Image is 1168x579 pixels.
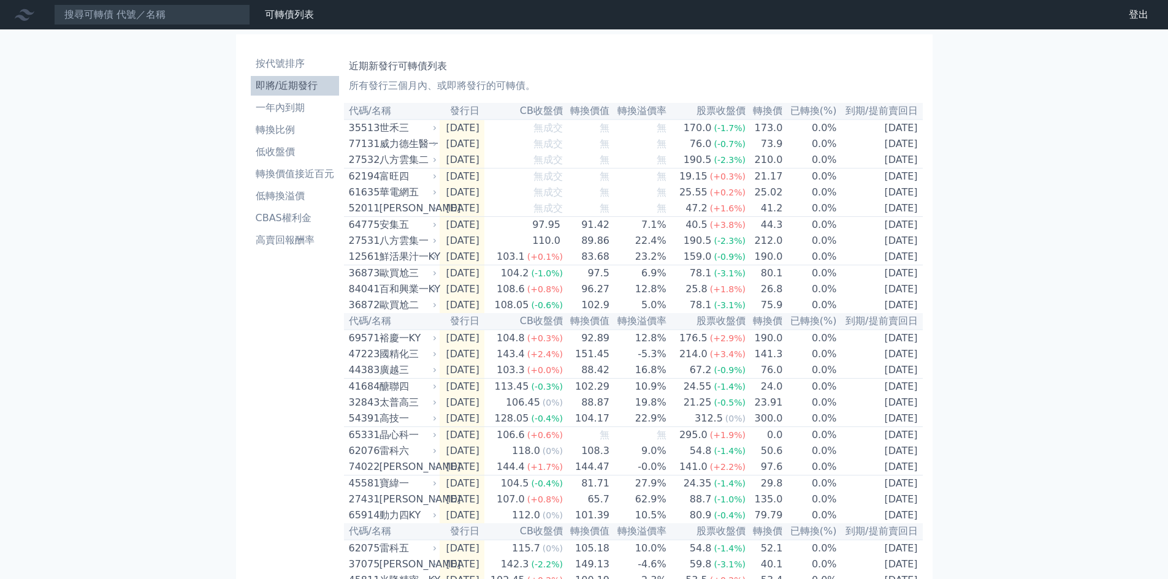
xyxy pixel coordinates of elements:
[610,411,667,427] td: 22.9%
[746,427,783,444] td: 0.0
[349,169,376,184] div: 62194
[349,249,376,264] div: 12561
[530,218,563,232] div: 97.95
[714,155,746,165] span: (-2.3%)
[746,443,783,459] td: 50.6
[344,103,440,119] th: 代碼/名稱
[746,395,783,411] td: 23.91
[440,217,484,233] td: [DATE]
[681,153,714,167] div: 190.5
[783,427,837,444] td: 0.0%
[838,136,923,152] td: [DATE]
[714,300,746,310] span: (-3.1%)
[251,189,339,203] li: 低轉換溢價
[783,119,837,136] td: 0.0%
[610,491,667,507] td: 62.9%
[531,479,563,488] span: (-0.4%)
[677,347,710,361] div: 214.0
[783,152,837,168] td: 0.0%
[683,201,710,216] div: 47.2
[380,298,435,312] div: 歐買尬二
[563,249,610,265] td: 83.68
[746,200,783,217] td: 41.2
[380,347,435,361] div: 國精化三
[838,265,923,282] td: [DATE]
[783,281,837,297] td: 0.0%
[440,443,484,459] td: [DATE]
[600,154,609,165] span: 無
[440,281,484,297] td: [DATE]
[533,170,563,182] span: 無成交
[527,365,563,375] span: (+0.0%)
[710,172,746,181] span: (+0.3%)
[380,137,435,151] div: 威力德生醫一
[783,265,837,282] td: 0.0%
[440,491,484,507] td: [DATE]
[380,266,435,281] div: 歐買尬三
[380,218,435,232] div: 安集五
[610,233,667,249] td: 22.4%
[349,444,376,458] div: 62076
[440,233,484,249] td: [DATE]
[440,103,484,119] th: 發行日
[492,298,531,312] div: 108.05
[563,313,610,330] th: 轉換價值
[440,346,484,362] td: [DATE]
[838,411,923,427] td: [DATE]
[492,379,531,394] div: 113.45
[746,136,783,152] td: 73.9
[531,268,563,278] span: (-1.0%)
[494,282,527,297] div: 108.6
[600,202,609,214] span: 無
[610,362,667,379] td: 16.8%
[251,100,339,115] li: 一年內到期
[838,379,923,395] td: [DATE]
[610,249,667,265] td: 23.2%
[838,427,923,444] td: [DATE]
[494,331,527,346] div: 104.8
[681,476,714,491] div: 24.35
[498,476,532,491] div: 104.5
[543,446,563,456] span: (0%)
[251,120,339,140] a: 轉換比例
[746,184,783,200] td: 25.02
[610,459,667,475] td: -0.0%
[380,460,435,474] div: [PERSON_NAME]
[600,186,609,198] span: 無
[610,443,667,459] td: 9.0%
[710,187,746,197] span: (+0.2%)
[251,98,339,118] a: 一年內到期
[527,284,563,294] span: (+0.8%)
[838,443,923,459] td: [DATE]
[746,346,783,362] td: 141.3
[783,184,837,200] td: 0.0%
[746,152,783,168] td: 210.0
[783,330,837,346] td: 0.0%
[783,217,837,233] td: 0.0%
[667,313,746,330] th: 股票收盤價
[380,201,435,216] div: [PERSON_NAME]
[531,300,563,310] span: (-0.6%)
[657,429,666,441] span: 無
[503,395,543,410] div: 106.45
[251,54,339,74] a: 按代號排序
[440,136,484,152] td: [DATE]
[681,233,714,248] div: 190.5
[251,78,339,93] li: 即將/近期發行
[710,220,746,230] span: (+3.8%)
[600,138,609,149] span: 無
[783,136,837,152] td: 0.0%
[838,233,923,249] td: [DATE]
[349,59,918,74] h1: 近期新發行可轉債列表
[714,236,746,246] span: (-2.3%)
[492,411,531,426] div: 128.05
[563,362,610,379] td: 88.42
[349,460,376,474] div: 74022
[527,462,563,472] span: (+1.7%)
[563,217,610,233] td: 91.42
[657,170,666,182] span: 無
[838,330,923,346] td: [DATE]
[349,233,376,248] div: 27531
[746,297,783,313] td: 75.9
[349,428,376,442] div: 65331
